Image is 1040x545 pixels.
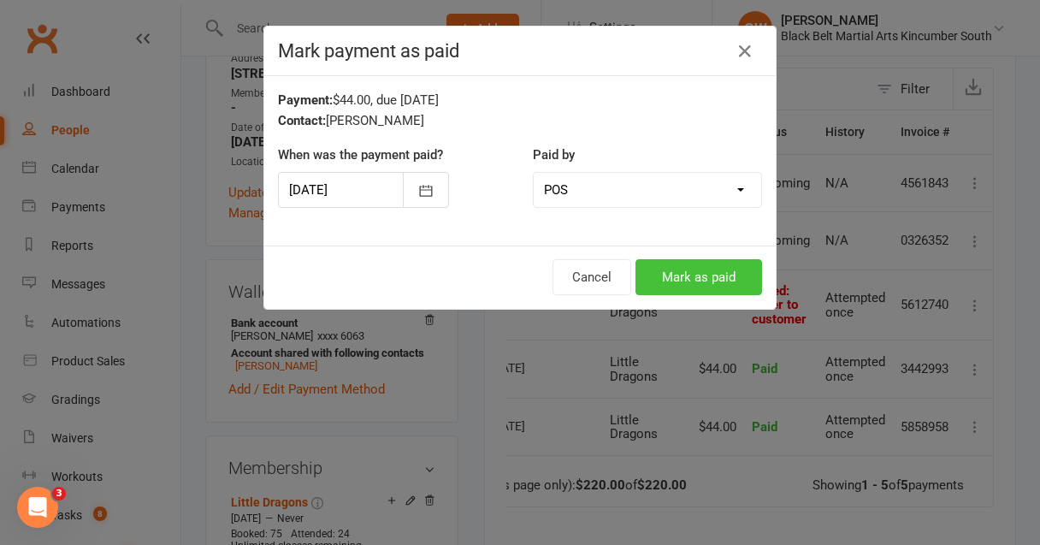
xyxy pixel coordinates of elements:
[552,259,631,295] button: Cancel
[533,145,575,165] label: Paid by
[278,40,762,62] h4: Mark payment as paid
[17,487,58,528] iframe: Intercom live chat
[278,113,326,128] strong: Contact:
[731,38,759,65] button: Close
[52,487,66,501] span: 3
[278,145,443,165] label: When was the payment paid?
[278,92,333,108] strong: Payment:
[278,110,762,131] div: [PERSON_NAME]
[635,259,762,295] button: Mark as paid
[278,90,762,110] div: $44.00, due [DATE]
